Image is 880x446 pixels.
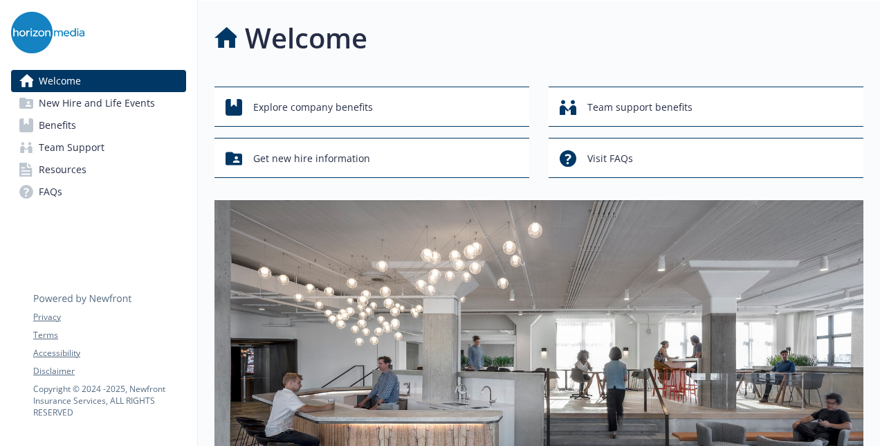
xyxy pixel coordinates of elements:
span: FAQs [39,181,62,203]
span: New Hire and Life Events [39,92,155,114]
a: Welcome [11,70,186,92]
span: Explore company benefits [253,94,373,121]
span: Resources [39,159,86,181]
a: Benefits [11,114,186,136]
a: Resources [11,159,186,181]
a: Accessibility [33,347,185,359]
span: Team Support [39,136,104,159]
span: Team support benefits [587,94,693,121]
button: Team support benefits [549,87,863,127]
a: New Hire and Life Events [11,92,186,114]
p: Copyright © 2024 - 2025 , Newfront Insurance Services, ALL RIGHTS RESERVED [33,383,185,418]
span: Welcome [39,70,81,92]
span: Visit FAQs [587,145,633,172]
button: Explore company benefits [214,87,529,127]
a: Team Support [11,136,186,159]
a: FAQs [11,181,186,203]
h1: Welcome [245,17,367,59]
a: Terms [33,329,185,341]
a: Disclaimer [33,365,185,377]
span: Get new hire information [253,145,370,172]
button: Get new hire information [214,138,529,178]
a: Privacy [33,311,185,323]
button: Visit FAQs [549,138,863,178]
span: Benefits [39,114,76,136]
